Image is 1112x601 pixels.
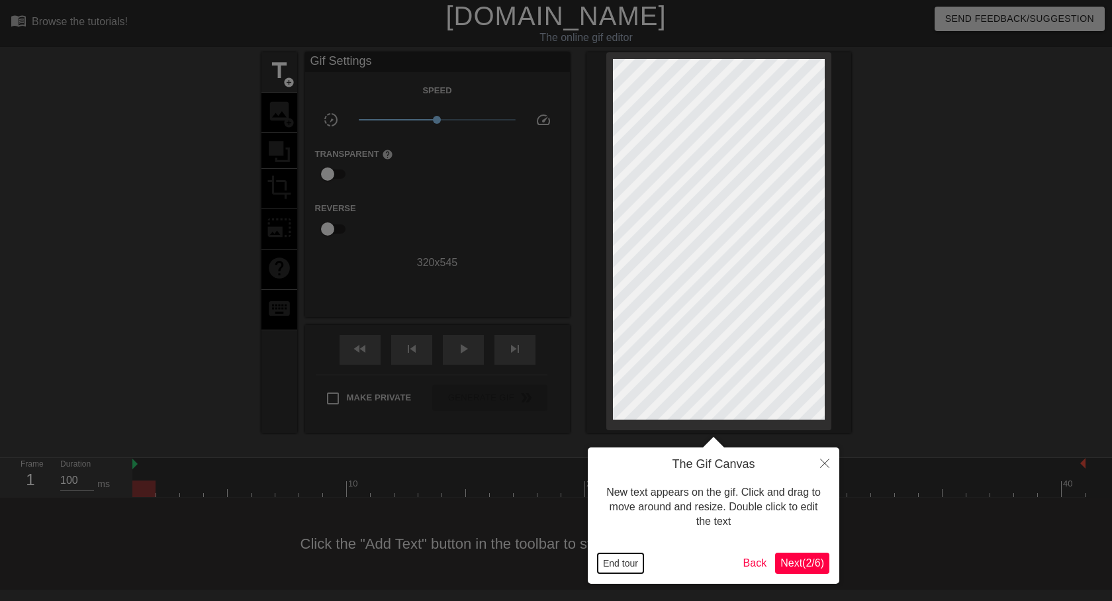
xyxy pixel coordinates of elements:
button: Next [775,553,829,574]
button: Back [738,553,772,574]
button: End tour [598,553,643,573]
span: Next ( 2 / 6 ) [780,557,824,569]
button: Close [810,447,839,478]
h4: The Gif Canvas [598,457,829,472]
div: New text appears on the gif. Click and drag to move around and resize. Double click to edit the text [598,472,829,543]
